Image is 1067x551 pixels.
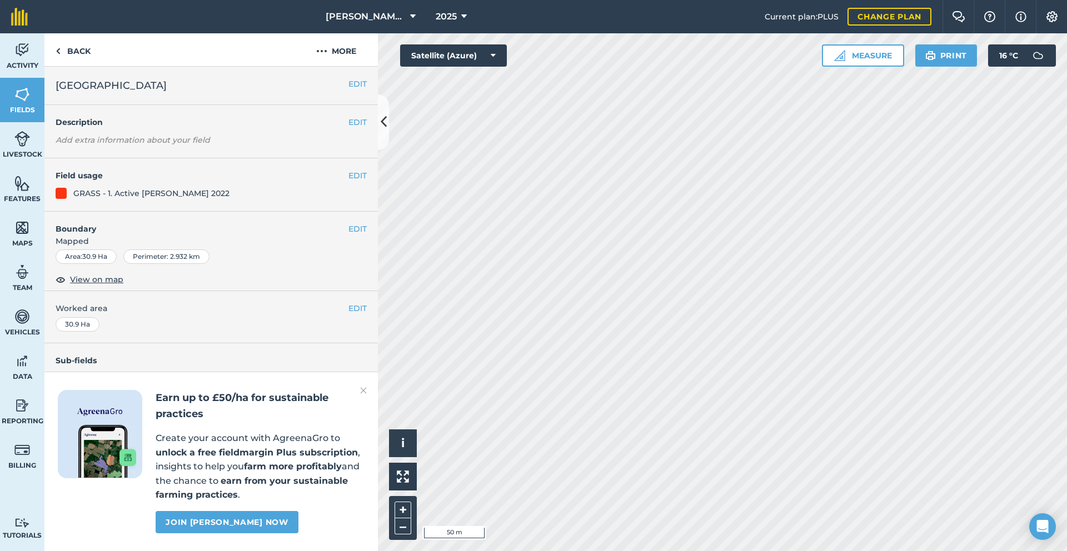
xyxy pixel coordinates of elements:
h4: Boundary [44,212,348,235]
img: svg+xml;base64,PD94bWwgdmVyc2lvbj0iMS4wIiBlbmNvZGluZz0idXRmLTgiPz4KPCEtLSBHZW5lcmF0b3I6IEFkb2JlIE... [14,131,30,147]
div: 30.9 Ha [56,317,99,332]
div: Open Intercom Messenger [1029,513,1056,540]
span: [GEOGRAPHIC_DATA] [56,78,167,93]
h2: Earn up to £50/ha for sustainable practices [156,390,365,422]
img: A cog icon [1045,11,1059,22]
button: EDIT [348,78,367,90]
span: Current plan : PLUS [765,11,839,23]
span: 2025 [436,10,457,23]
img: Two speech bubbles overlapping with the left bubble in the forefront [952,11,965,22]
img: svg+xml;base64,PD94bWwgdmVyc2lvbj0iMS4wIiBlbmNvZGluZz0idXRmLTgiPz4KPCEtLSBHZW5lcmF0b3I6IEFkb2JlIE... [14,397,30,414]
button: EDIT [348,116,367,128]
img: svg+xml;base64,PHN2ZyB4bWxucz0iaHR0cDovL3d3dy53My5vcmcvMjAwMC9zdmciIHdpZHRoPSIxOSIgaGVpZ2h0PSIyNC... [925,49,936,62]
button: – [395,518,411,534]
img: svg+xml;base64,PD94bWwgdmVyc2lvbj0iMS4wIiBlbmNvZGluZz0idXRmLTgiPz4KPCEtLSBHZW5lcmF0b3I6IEFkb2JlIE... [14,353,30,369]
span: Worked area [56,302,367,314]
img: svg+xml;base64,PHN2ZyB4bWxucz0iaHR0cDovL3d3dy53My5vcmcvMjAwMC9zdmciIHdpZHRoPSIyMiIgaGVpZ2h0PSIzMC... [360,384,367,397]
img: svg+xml;base64,PHN2ZyB4bWxucz0iaHR0cDovL3d3dy53My5vcmcvMjAwMC9zdmciIHdpZHRoPSI1NiIgaGVpZ2h0PSI2MC... [14,175,30,192]
button: 16 °C [988,44,1056,67]
img: svg+xml;base64,PD94bWwgdmVyc2lvbj0iMS4wIiBlbmNvZGluZz0idXRmLTgiPz4KPCEtLSBHZW5lcmF0b3I6IEFkb2JlIE... [14,308,30,325]
h4: Description [56,116,367,128]
img: svg+xml;base64,PD94bWwgdmVyc2lvbj0iMS4wIiBlbmNvZGluZz0idXRmLTgiPz4KPCEtLSBHZW5lcmF0b3I6IEFkb2JlIE... [14,442,30,458]
p: Create your account with AgreenaGro to , insights to help you and the chance to . [156,431,365,502]
button: Print [915,44,978,67]
button: i [389,429,417,457]
img: svg+xml;base64,PD94bWwgdmVyc2lvbj0iMS4wIiBlbmNvZGluZz0idXRmLTgiPz4KPCEtLSBHZW5lcmF0b3I6IEFkb2JlIE... [14,264,30,280]
img: Screenshot of the Gro app [78,425,136,478]
strong: unlock a free fieldmargin Plus subscription [156,447,358,458]
button: EDIT [348,169,367,182]
img: svg+xml;base64,PHN2ZyB4bWxucz0iaHR0cDovL3d3dy53My5vcmcvMjAwMC9zdmciIHdpZHRoPSIyMCIgaGVpZ2h0PSIyNC... [316,44,327,58]
a: Change plan [847,8,931,26]
span: 16 ° C [999,44,1018,67]
h4: Field usage [56,169,348,182]
img: svg+xml;base64,PHN2ZyB4bWxucz0iaHR0cDovL3d3dy53My5vcmcvMjAwMC9zdmciIHdpZHRoPSIxNyIgaGVpZ2h0PSIxNy... [1015,10,1026,23]
img: svg+xml;base64,PD94bWwgdmVyc2lvbj0iMS4wIiBlbmNvZGluZz0idXRmLTgiPz4KPCEtLSBHZW5lcmF0b3I6IEFkb2JlIE... [14,42,30,58]
img: svg+xml;base64,PD94bWwgdmVyc2lvbj0iMS4wIiBlbmNvZGluZz0idXRmLTgiPz4KPCEtLSBHZW5lcmF0b3I6IEFkb2JlIE... [14,518,30,528]
img: svg+xml;base64,PHN2ZyB4bWxucz0iaHR0cDovL3d3dy53My5vcmcvMjAwMC9zdmciIHdpZHRoPSIxOCIgaGVpZ2h0PSIyNC... [56,273,66,286]
button: + [395,502,411,518]
img: svg+xml;base64,PHN2ZyB4bWxucz0iaHR0cDovL3d3dy53My5vcmcvMjAwMC9zdmciIHdpZHRoPSI5IiBoZWlnaHQ9IjI0Ii... [56,44,61,58]
button: EDIT [348,302,367,314]
h4: Sub-fields [44,354,378,367]
img: A question mark icon [983,11,996,22]
a: Join [PERSON_NAME] now [156,511,298,533]
button: Measure [822,44,904,67]
span: Mapped [44,235,378,247]
a: Back [44,33,102,66]
img: svg+xml;base64,PD94bWwgdmVyc2lvbj0iMS4wIiBlbmNvZGluZz0idXRmLTgiPz4KPCEtLSBHZW5lcmF0b3I6IEFkb2JlIE... [1027,44,1049,67]
button: EDIT [348,223,367,235]
button: View on map [56,273,123,286]
img: svg+xml;base64,PHN2ZyB4bWxucz0iaHR0cDovL3d3dy53My5vcmcvMjAwMC9zdmciIHdpZHRoPSI1NiIgaGVpZ2h0PSI2MC... [14,219,30,236]
strong: earn from your sustainable farming practices [156,475,348,500]
div: Perimeter : 2.932 km [123,249,210,264]
div: Area : 30.9 Ha [56,249,117,264]
img: Ruler icon [834,50,845,61]
span: i [401,436,405,450]
img: Four arrows, one pointing top left, one top right, one bottom right and the last bottom left [397,470,409,483]
img: fieldmargin Logo [11,8,28,26]
span: View on map [70,273,123,285]
strong: farm more profitably [244,461,342,472]
button: Satellite (Azure) [400,44,507,67]
div: GRASS - 1. Active [PERSON_NAME] 2022 [73,187,230,199]
button: More [295,33,378,66]
em: Add extra information about your field [56,135,210,145]
img: svg+xml;base64,PHN2ZyB4bWxucz0iaHR0cDovL3d3dy53My5vcmcvMjAwMC9zdmciIHdpZHRoPSI1NiIgaGVpZ2h0PSI2MC... [14,86,30,103]
span: [PERSON_NAME] Cross [326,10,406,23]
